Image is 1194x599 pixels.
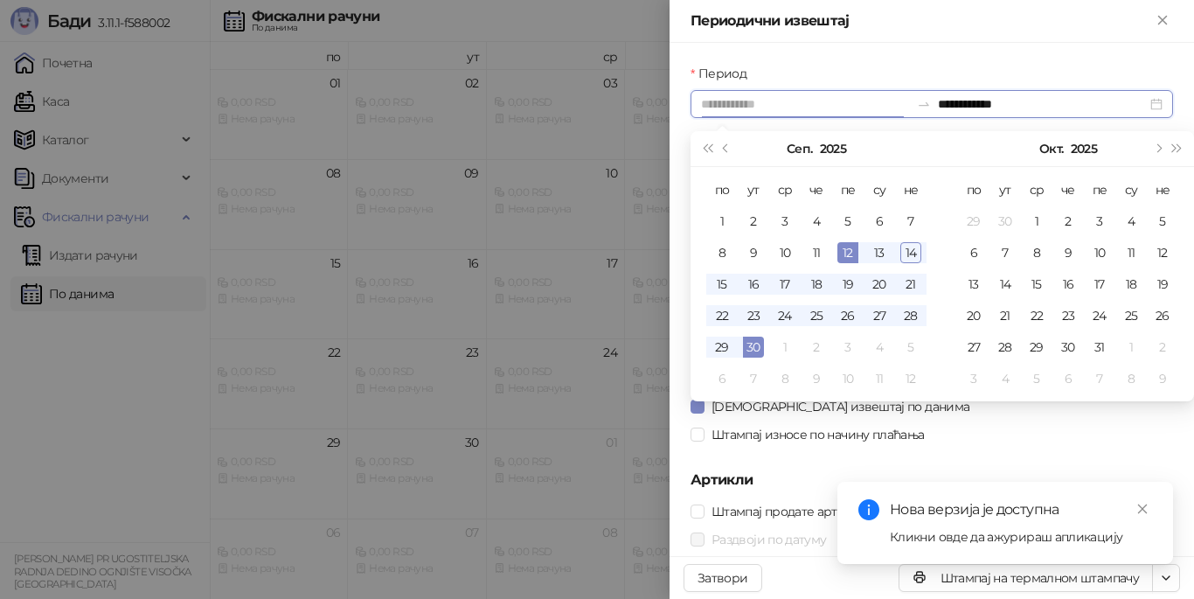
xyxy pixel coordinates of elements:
[769,237,801,268] td: 2025-09-10
[832,300,864,331] td: 2025-09-26
[963,368,984,389] div: 3
[712,274,732,295] div: 15
[895,363,927,394] td: 2025-10-12
[895,331,927,363] td: 2025-10-05
[895,174,927,205] th: не
[1084,331,1115,363] td: 2025-10-31
[712,305,732,326] div: 22
[1052,174,1084,205] th: че
[995,211,1016,232] div: 30
[1084,174,1115,205] th: пе
[832,268,864,300] td: 2025-09-19
[1089,337,1110,358] div: 31
[774,211,795,232] div: 3
[989,268,1021,300] td: 2025-10-14
[743,242,764,263] div: 9
[1052,205,1084,237] td: 2025-10-02
[837,305,858,326] div: 26
[1115,300,1147,331] td: 2025-10-25
[743,337,764,358] div: 30
[989,237,1021,268] td: 2025-10-07
[895,205,927,237] td: 2025-09-07
[1052,363,1084,394] td: 2025-11-06
[712,368,732,389] div: 6
[837,242,858,263] div: 12
[1058,211,1079,232] div: 2
[1147,237,1178,268] td: 2025-10-12
[1147,174,1178,205] th: не
[1039,131,1063,166] button: Изабери месец
[684,564,762,592] button: Затвори
[705,502,873,521] span: Штампај продате артикле
[1147,300,1178,331] td: 2025-10-26
[691,470,1173,491] h5: Артикли
[1058,368,1079,389] div: 6
[864,300,895,331] td: 2025-09-27
[832,237,864,268] td: 2025-09-12
[837,337,858,358] div: 3
[1084,268,1115,300] td: 2025-10-17
[1026,305,1047,326] div: 22
[1147,205,1178,237] td: 2025-10-05
[963,274,984,295] div: 13
[712,242,732,263] div: 8
[801,174,832,205] th: че
[1148,131,1167,166] button: Следећи месец (PageDown)
[1115,205,1147,237] td: 2025-10-04
[995,242,1016,263] div: 7
[712,211,732,232] div: 1
[706,268,738,300] td: 2025-09-15
[787,131,812,166] button: Изабери месец
[900,274,921,295] div: 21
[1121,305,1142,326] div: 25
[1084,205,1115,237] td: 2025-10-03
[712,337,732,358] div: 29
[958,237,989,268] td: 2025-10-06
[801,331,832,363] td: 2025-10-02
[820,131,846,166] button: Изабери годину
[1058,274,1079,295] div: 16
[1115,331,1147,363] td: 2025-11-01
[995,274,1016,295] div: 14
[963,337,984,358] div: 27
[1152,10,1173,31] button: Close
[706,300,738,331] td: 2025-09-22
[1121,242,1142,263] div: 11
[900,337,921,358] div: 5
[989,174,1021,205] th: ут
[1052,300,1084,331] td: 2025-10-23
[837,211,858,232] div: 5
[1152,337,1173,358] div: 2
[738,268,769,300] td: 2025-09-16
[1058,337,1079,358] div: 30
[869,368,890,389] div: 11
[1052,268,1084,300] td: 2025-10-16
[774,274,795,295] div: 17
[1147,363,1178,394] td: 2025-11-09
[801,268,832,300] td: 2025-09-18
[837,368,858,389] div: 10
[738,174,769,205] th: ут
[1152,305,1173,326] div: 26
[864,237,895,268] td: 2025-09-13
[1115,174,1147,205] th: су
[1121,211,1142,232] div: 4
[917,97,931,111] span: swap-right
[1084,237,1115,268] td: 2025-10-10
[691,64,757,83] label: Период
[705,397,976,416] span: [DEMOGRAPHIC_DATA] извештај по данима
[1021,237,1052,268] td: 2025-10-08
[801,300,832,331] td: 2025-09-25
[806,305,827,326] div: 25
[706,174,738,205] th: по
[995,368,1016,389] div: 4
[958,174,989,205] th: по
[1026,242,1047,263] div: 8
[738,331,769,363] td: 2025-09-30
[864,205,895,237] td: 2025-09-06
[869,242,890,263] div: 13
[1152,368,1173,389] div: 9
[1121,368,1142,389] div: 8
[1152,274,1173,295] div: 19
[958,300,989,331] td: 2025-10-20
